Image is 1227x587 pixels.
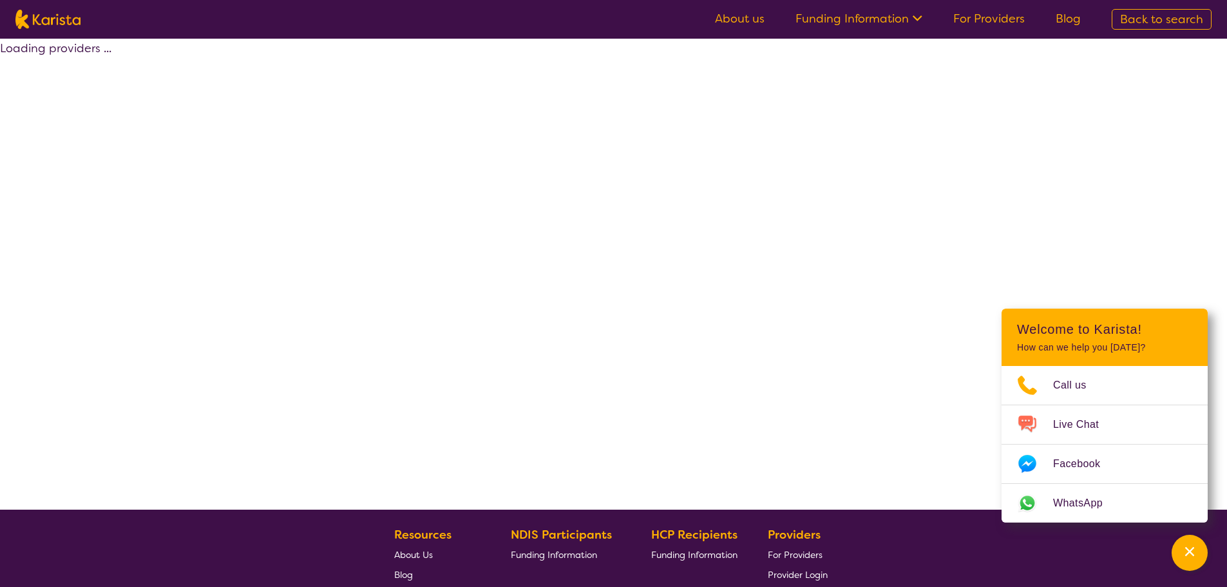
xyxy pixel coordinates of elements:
[394,569,413,581] span: Blog
[1017,322,1192,337] h2: Welcome to Karista!
[1120,12,1203,27] span: Back to search
[394,549,433,561] span: About Us
[394,527,452,543] b: Resources
[15,10,81,29] img: Karista logo
[715,11,765,26] a: About us
[394,544,480,564] a: About Us
[1053,376,1102,395] span: Call us
[1112,9,1212,30] a: Back to search
[1002,484,1208,523] a: Web link opens in a new tab.
[768,564,828,584] a: Provider Login
[511,544,622,564] a: Funding Information
[1172,535,1208,571] button: Channel Menu
[1053,494,1118,513] span: WhatsApp
[768,527,821,543] b: Providers
[768,544,828,564] a: For Providers
[394,564,480,584] a: Blog
[768,569,828,581] span: Provider Login
[1053,415,1114,434] span: Live Chat
[651,544,737,564] a: Funding Information
[651,549,737,561] span: Funding Information
[1053,454,1116,474] span: Facebook
[795,11,922,26] a: Funding Information
[511,527,612,543] b: NDIS Participants
[768,549,823,561] span: For Providers
[1056,11,1081,26] a: Blog
[651,527,737,543] b: HCP Recipients
[1002,309,1208,523] div: Channel Menu
[511,549,597,561] span: Funding Information
[953,11,1025,26] a: For Providers
[1002,366,1208,523] ul: Choose channel
[1017,342,1192,353] p: How can we help you [DATE]?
